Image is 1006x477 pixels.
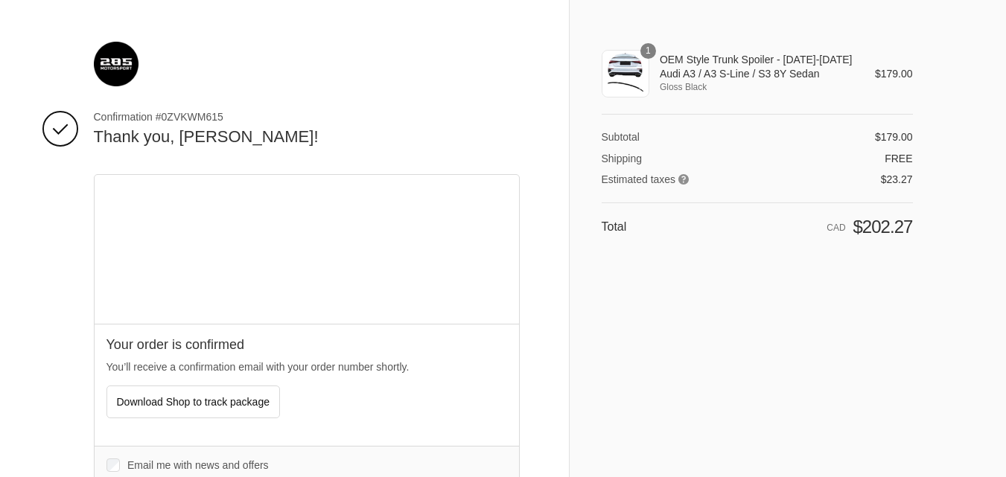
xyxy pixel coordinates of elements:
img: 285 Motorsport [94,42,139,86]
span: $202.27 [853,217,912,237]
span: OEM Style Trunk Spoiler - [DATE]-[DATE] Audi A3 / A3 S-Line / S3 8Y Sedan [660,53,854,80]
span: $179.00 [875,68,913,80]
button: Download Shop to track package [106,385,280,418]
div: Google map displaying pin point of shipping address: Whitby, Ontario [95,175,519,324]
span: $23.27 [881,173,913,185]
span: Shipping [602,153,643,164]
span: Download Shop to track package [117,396,270,408]
iframe: Google map displaying pin point of shipping address: Whitby, Ontario [95,175,520,324]
th: Subtotal [602,130,746,144]
span: CAD [827,223,845,233]
h2: Thank you, [PERSON_NAME]! [94,127,520,148]
p: You’ll receive a confirmation email with your order number shortly. [106,359,507,375]
span: Total [602,220,627,233]
span: Free [885,153,912,164]
span: Confirmation #0ZVKWM615 [94,110,520,124]
span: $179.00 [875,131,913,143]
span: Gloss Black [660,80,854,94]
th: Estimated taxes [602,165,746,187]
img: audi a3 spoiler [602,50,649,97]
h2: Your order is confirmed [106,336,507,353]
span: Email me with news and offers [127,459,269,471]
span: 1 [640,43,656,59]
